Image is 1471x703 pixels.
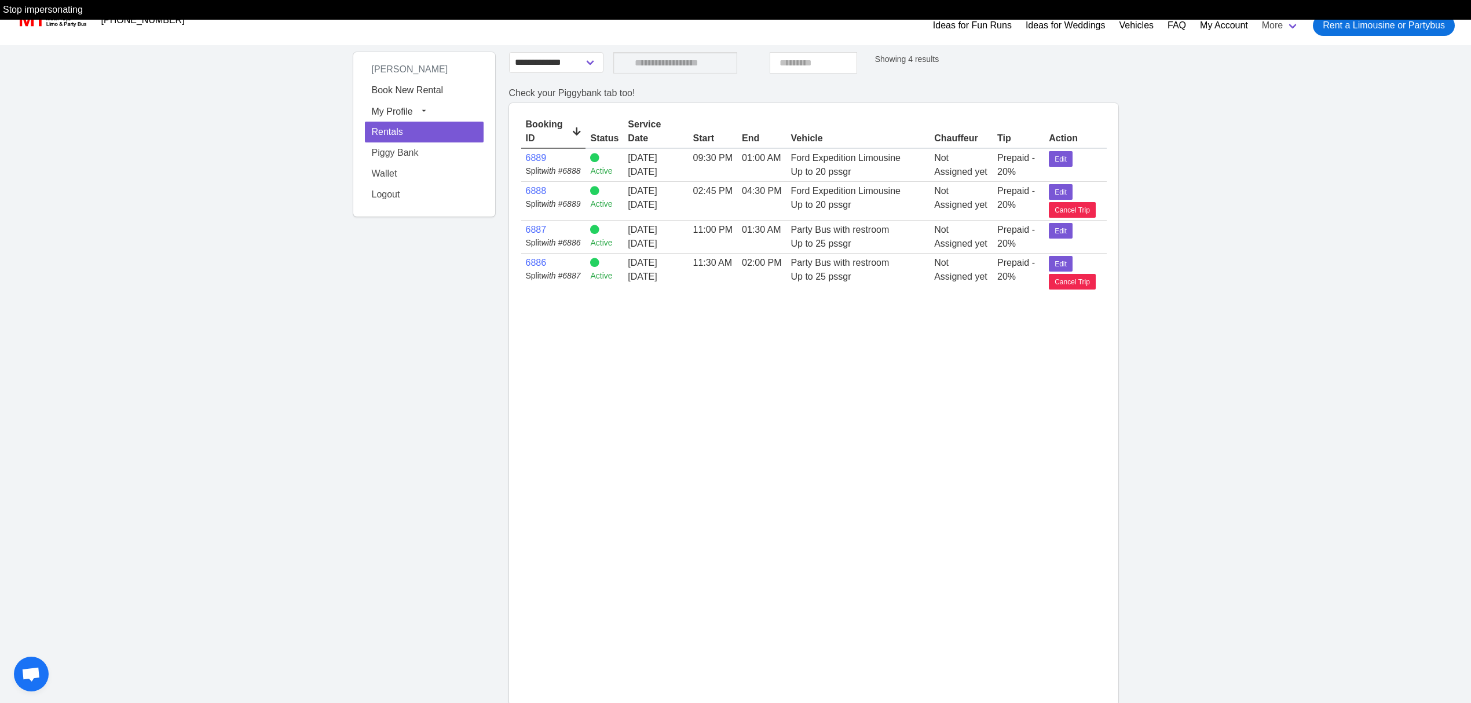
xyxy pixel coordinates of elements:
[1119,19,1154,32] a: Vehicles
[933,19,1012,32] a: Ideas for Fun Runs
[628,237,683,251] span: [DATE]
[628,258,657,268] span: [DATE]
[1049,225,1073,235] a: Edit
[590,131,619,145] div: Status
[365,101,484,122] button: My Profile
[509,87,1118,98] h2: Check your Piggybank tab too!
[365,184,484,205] a: Logout
[791,239,851,248] span: Up to 25 pssgr
[1323,19,1445,32] span: Rent a Limousine or Partybus
[1049,256,1073,272] button: Edit
[742,258,781,268] span: 02:00 PM
[541,271,581,280] em: with #6887
[693,225,733,235] span: 11:00 PM
[997,258,1035,281] span: Prepaid - 20%
[693,186,733,196] span: 02:45 PM
[791,167,851,177] span: Up to 20 pssgr
[791,131,925,145] div: Vehicle
[541,199,581,208] em: with #6889
[526,153,547,163] a: 6889
[1055,187,1067,197] span: Edit
[1026,19,1106,32] a: Ideas for Weddings
[541,238,581,247] em: with #6886
[934,153,987,177] span: Not Assigned yet
[997,153,1035,177] span: Prepaid - 20%
[628,198,683,212] span: [DATE]
[526,186,547,196] a: 6888
[365,122,484,142] a: Rentals
[742,153,781,163] span: 01:00 AM
[742,186,781,196] span: 04:30 PM
[16,12,87,28] img: MotorToys Logo
[997,131,1040,145] div: Tip
[1049,202,1096,218] button: Cancel Trip
[791,258,889,268] span: Party Bus with restroom
[1055,205,1090,215] span: Cancel Trip
[1049,274,1096,290] button: Cancel Trip
[365,163,484,184] a: Wallet
[526,270,581,282] small: Split
[1049,184,1073,200] button: Edit
[791,200,851,210] span: Up to 20 pssgr
[1255,10,1306,41] a: More
[791,225,889,235] span: Party Bus with restroom
[628,225,657,235] span: [DATE]
[693,131,733,145] div: Start
[1055,259,1067,269] span: Edit
[1049,151,1073,167] button: Edit
[742,131,781,145] div: End
[1049,258,1073,268] a: Edit
[791,272,851,281] span: Up to 25 pssgr
[541,166,581,175] em: with #6888
[365,80,484,101] a: Book New Rental
[742,225,781,235] span: 01:30 AM
[365,142,484,163] a: Piggy Bank
[590,270,619,282] small: Active
[526,258,547,268] a: 6886
[590,165,619,177] small: Active
[934,225,987,248] span: Not Assigned yet
[526,237,581,249] small: Split
[365,60,455,79] span: [PERSON_NAME]
[628,118,683,145] div: Service Date
[590,237,619,249] small: Active
[997,186,1035,210] span: Prepaid - 20%
[1055,277,1090,287] span: Cancel Trip
[1049,186,1073,196] a: Edit
[1049,223,1073,239] button: Edit
[3,5,83,14] a: Stop impersonating
[14,657,49,691] div: Open chat
[628,270,683,284] span: [DATE]
[693,153,733,163] span: 09:30 PM
[1049,153,1073,163] a: Edit
[526,225,547,235] a: 6887
[628,165,683,179] span: [DATE]
[791,186,900,196] span: Ford Expedition Limousine
[1055,226,1067,236] span: Edit
[1313,15,1455,36] a: Rent a Limousine or Partybus
[934,131,988,145] div: Chauffeur
[526,198,581,210] small: Split
[693,258,733,268] span: 11:30 AM
[94,9,192,32] a: [PHONE_NUMBER]
[791,153,900,163] span: Ford Expedition Limousine
[372,106,413,116] span: My Profile
[1049,131,1106,145] div: Action
[526,118,581,145] div: Booking ID
[934,258,987,281] span: Not Assigned yet
[997,225,1035,248] span: Prepaid - 20%
[526,165,581,177] small: Split
[1200,19,1248,32] a: My Account
[1055,154,1067,164] span: Edit
[875,54,939,64] small: Showing 4 results
[628,153,657,163] span: [DATE]
[628,186,657,196] span: [DATE]
[590,198,619,210] small: Active
[934,186,987,210] span: Not Assigned yet
[1168,19,1186,32] a: FAQ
